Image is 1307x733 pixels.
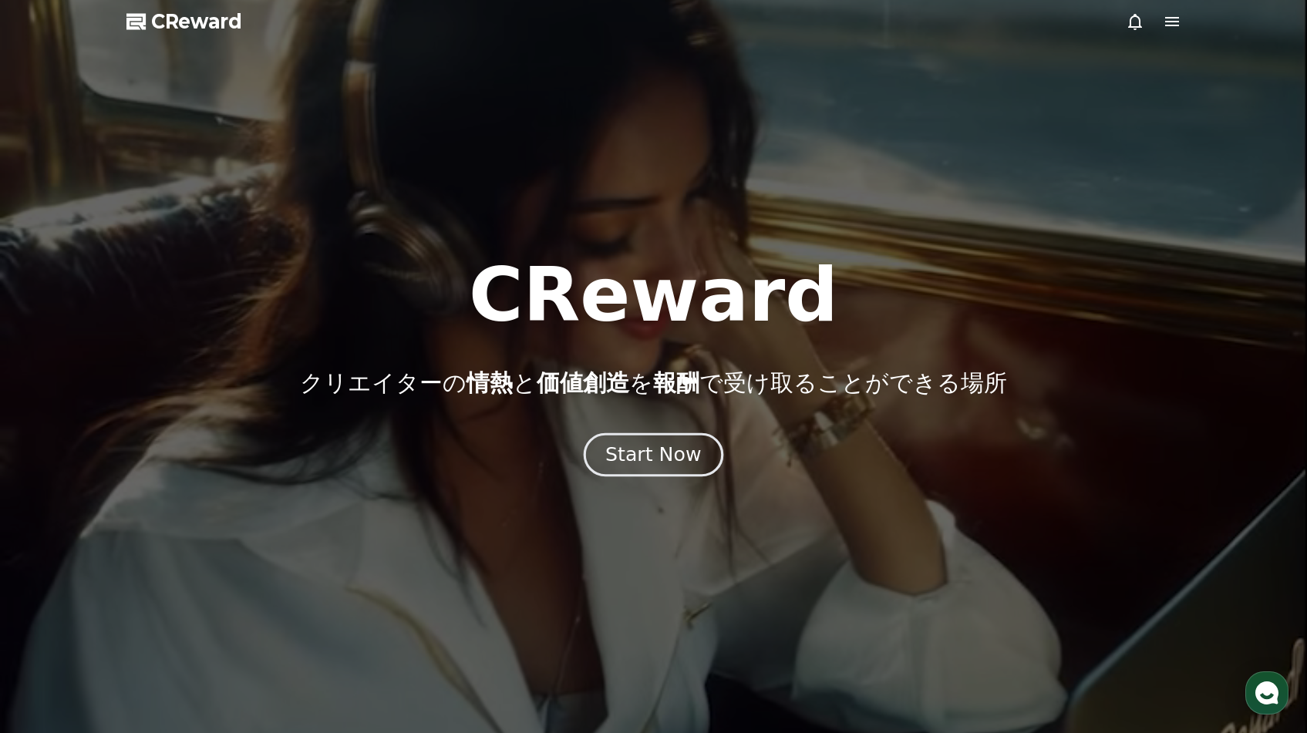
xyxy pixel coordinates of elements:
span: 情熱 [467,369,513,396]
a: チャット [102,489,199,527]
div: Start Now [605,442,701,468]
span: ホーム [39,512,67,524]
a: 設定 [199,489,296,527]
span: 設定 [238,512,257,524]
a: ホーム [5,489,102,527]
span: CReward [151,9,242,34]
span: チャット [132,513,169,525]
a: CReward [126,9,242,34]
p: クリエイターの と を で受け取ることができる場所 [300,369,1007,397]
button: Start Now [584,432,723,476]
h1: CReward [469,258,838,332]
a: Start Now [587,449,720,464]
span: 価値創造 [537,369,629,396]
span: 報酬 [653,369,699,396]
